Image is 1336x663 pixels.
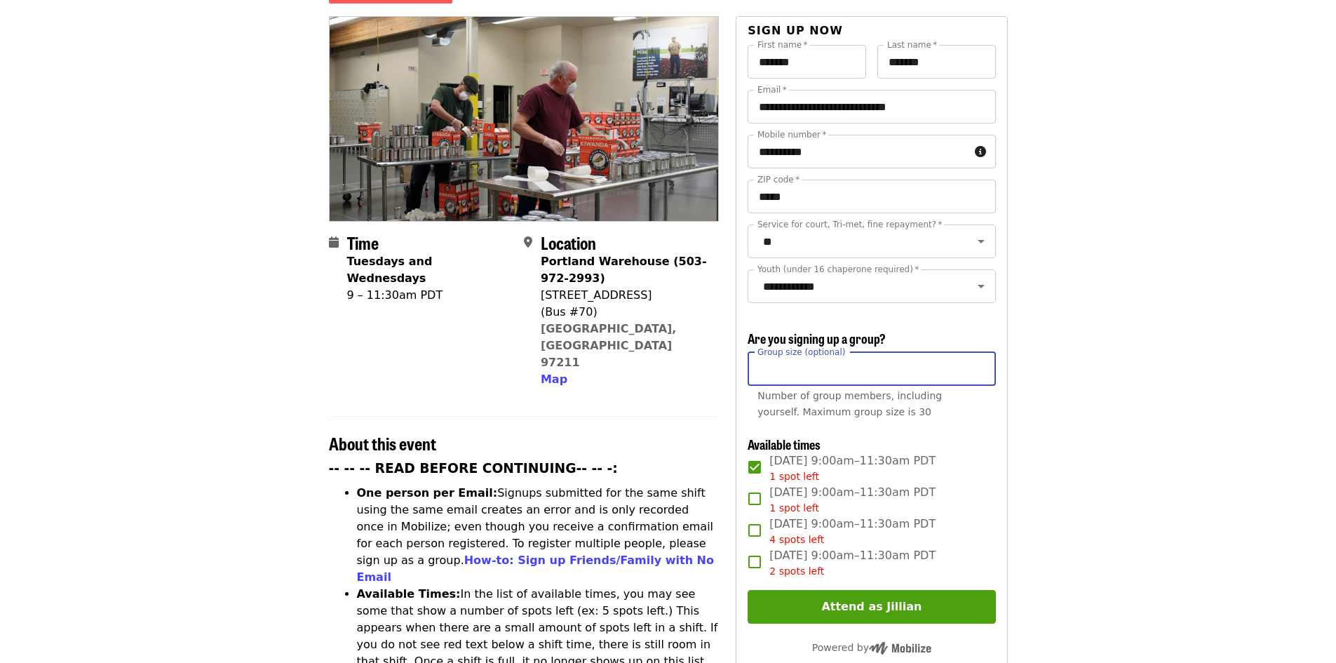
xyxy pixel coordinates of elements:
[769,502,819,514] span: 1 spot left
[757,347,845,356] span: Group size (optional)
[541,255,707,285] strong: Portland Warehouse (503-972-2993)
[524,236,532,249] i: map-marker-alt icon
[748,329,886,347] span: Are you signing up a group?
[347,255,433,285] strong: Tuesdays and Wednesdays
[541,373,567,386] span: Map
[357,554,715,584] a: How-to: Sign up Friends/Family with No Email
[971,232,991,251] button: Open
[975,145,986,159] i: circle-info icon
[748,24,843,37] span: Sign up now
[541,304,708,321] div: (Bus #70)
[757,86,787,94] label: Email
[769,516,936,547] span: [DATE] 9:00am–11:30am PDT
[757,175,799,184] label: ZIP code
[541,322,677,369] a: [GEOGRAPHIC_DATA], [GEOGRAPHIC_DATA] 97211
[887,41,937,49] label: Last name
[769,453,936,484] span: [DATE] 9:00am–11:30am PDT
[757,41,808,49] label: First name
[748,435,821,453] span: Available times
[541,287,708,304] div: [STREET_ADDRESS]
[748,352,995,386] input: [object Object]
[329,461,618,476] strong: -- -- -- READ BEFORE CONTINUING-- -- -:
[748,90,995,123] input: Email
[877,45,996,79] input: Last name
[329,431,436,455] span: About this event
[357,587,461,601] strong: Available Times:
[330,17,719,220] img: July/Aug/Sept - Portland: Repack/Sort (age 16+) organized by Oregon Food Bank
[769,565,824,577] span: 2 spots left
[869,642,931,655] img: Powered by Mobilize
[748,45,866,79] input: First name
[541,371,567,388] button: Map
[757,220,943,229] label: Service for court, Tri-met, fine repayment?
[357,485,720,586] li: Signups submitted for the same shift using the same email creates an error and is only recorded o...
[769,471,819,482] span: 1 spot left
[757,130,826,139] label: Mobile number
[757,390,942,417] span: Number of group members, including yourself. Maximum group size is 30
[757,265,919,274] label: Youth (under 16 chaperone required)
[769,547,936,579] span: [DATE] 9:00am–11:30am PDT
[357,486,498,500] strong: One person per Email:
[748,590,995,624] button: Attend as Jillian
[347,287,513,304] div: 9 – 11:30am PDT
[541,230,596,255] span: Location
[329,236,339,249] i: calendar icon
[748,180,995,213] input: ZIP code
[347,230,379,255] span: Time
[971,276,991,296] button: Open
[748,135,969,168] input: Mobile number
[812,642,931,653] span: Powered by
[769,534,824,545] span: 4 spots left
[769,484,936,516] span: [DATE] 9:00am–11:30am PDT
